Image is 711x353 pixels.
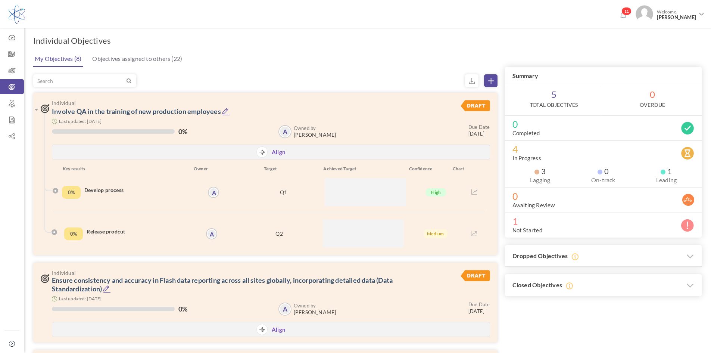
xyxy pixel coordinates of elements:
a: A [207,229,216,239]
span: 0 [512,192,694,200]
small: [DATE] [468,301,490,315]
p: Q2 [235,230,316,237]
h3: Dropped Objectives [505,245,702,267]
a: Notifications [617,10,629,22]
a: A [279,303,291,315]
label: Lagging [512,176,568,184]
small: Due Date [468,124,490,130]
label: Total Objectives [530,101,578,109]
b: Owned by [294,303,316,309]
label: OverDue [640,101,665,109]
span: High [426,188,446,196]
div: Completed Percentage [62,186,81,199]
label: Not Started [512,226,542,234]
label: In Progress [512,154,541,162]
span: 1 [512,217,694,225]
span: [PERSON_NAME] [657,15,696,20]
div: Key results [57,165,189,173]
small: Export [465,74,478,87]
a: Ensure consistency and accuracy in Flash data reporting across all sites globally, incorporating ... [52,276,393,293]
a: Create Objective [484,74,498,87]
img: DraftStatus.svg [461,100,490,111]
h4: Release prodcut [87,228,206,235]
h4: Develop process [84,186,206,194]
a: Edit Objective [103,285,111,294]
a: Align [272,326,286,334]
label: Completed [512,129,540,137]
span: Individual [52,100,427,106]
span: 0 [512,120,694,128]
p: Q1 [239,189,320,196]
label: 0% [178,305,187,313]
img: Logo [9,5,25,24]
small: [DATE] [468,124,490,137]
b: Owned by [294,125,316,131]
span: Medium [424,229,448,238]
a: My Objectives (8) [33,51,83,67]
span: 0 [598,167,609,175]
div: Owner [189,165,221,173]
span: 0 [603,84,702,115]
label: Awaiting Review [512,201,555,209]
div: Achieved Target [312,165,403,173]
a: Objectives assigned to others (22) [90,51,184,66]
img: Photo [636,5,653,23]
h3: Closed Objectives [505,274,702,296]
small: Last updated: [DATE] [59,296,102,301]
input: Search [34,75,125,87]
div: Confidence [403,165,449,173]
h3: Summary [505,67,702,84]
span: Welcome, [653,5,698,24]
h1: Individual Objectives [33,35,111,46]
span: 11 [621,7,632,15]
span: 5 [505,84,603,115]
small: Last updated: [DATE] [59,118,102,124]
a: Edit Objective [222,107,230,117]
a: Involve QA in the training of new production employees [52,107,221,115]
div: Chart [449,165,486,173]
span: [PERSON_NAME] [294,132,336,138]
div: Completed Percentage [64,227,83,240]
label: 0% [178,128,187,135]
label: Leading [639,176,694,184]
span: 4 [512,145,694,153]
span: 3 [534,167,546,175]
a: A [209,188,218,197]
span: [PERSON_NAME] [294,309,336,315]
img: DraftStatus.svg [461,270,490,281]
a: Photo Welcome,[PERSON_NAME] [633,2,707,24]
span: 1 [661,167,672,175]
div: Target [221,165,312,173]
a: Align [272,149,286,157]
a: A [279,126,291,137]
label: On-track [576,176,631,184]
small: Due Date [468,301,490,307]
span: Individual [52,270,427,276]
